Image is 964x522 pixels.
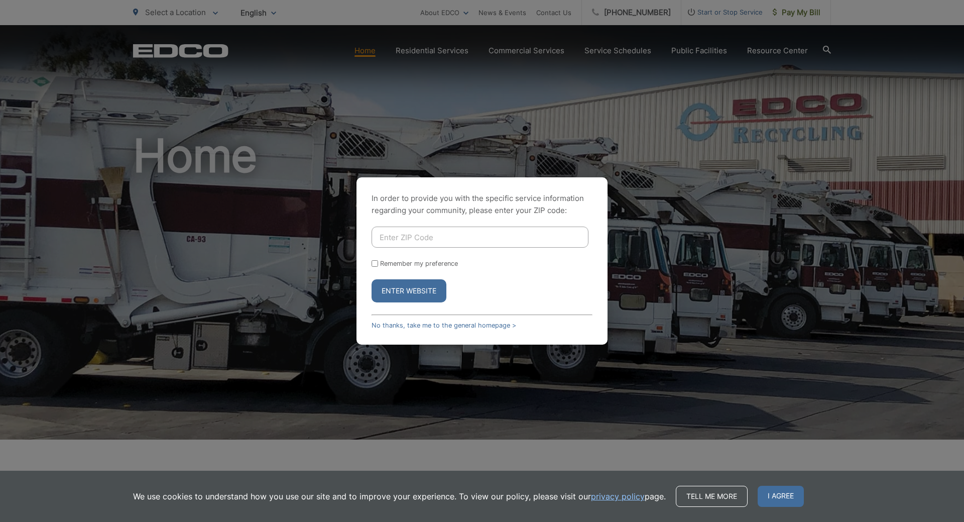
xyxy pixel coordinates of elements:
a: Tell me more [676,486,748,507]
label: Remember my preference [380,260,458,267]
a: privacy policy [591,490,645,502]
a: No thanks, take me to the general homepage > [372,322,516,329]
button: Enter Website [372,279,446,302]
span: I agree [758,486,804,507]
input: Enter ZIP Code [372,227,588,248]
p: We use cookies to understand how you use our site and to improve your experience. To view our pol... [133,490,666,502]
p: In order to provide you with the specific service information regarding your community, please en... [372,192,592,217]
